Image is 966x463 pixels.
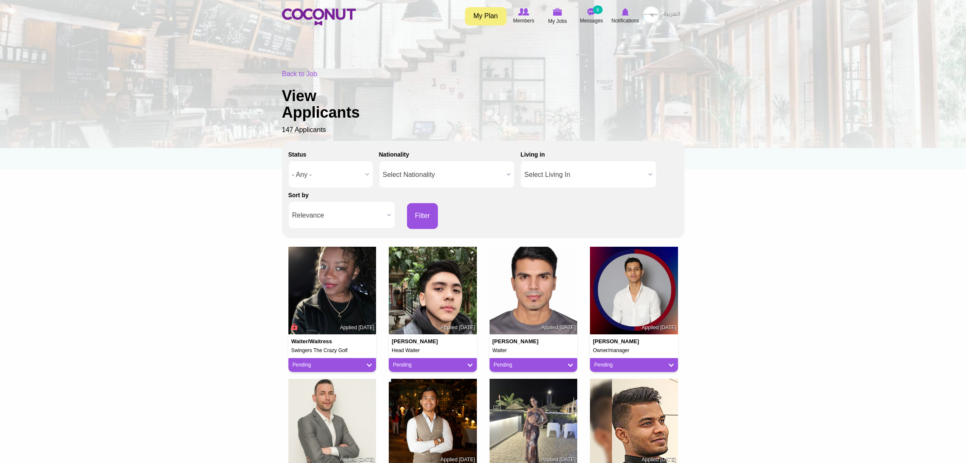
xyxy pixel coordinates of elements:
[575,6,609,26] a: Messages Messages 6
[622,8,629,16] img: Notifications
[593,348,675,353] h5: Owner/manager
[518,8,529,16] img: Browse Members
[593,6,602,14] small: 6
[593,339,642,344] h4: [PERSON_NAME]
[587,8,596,16] img: Messages
[524,161,645,188] span: Select Living In
[580,17,603,25] span: Messages
[282,70,318,77] a: Back to Job
[288,247,376,335] img: Perpetua Tafirenyika's picture
[594,361,674,369] a: Pending
[520,150,545,159] label: Living in
[392,348,474,353] h5: Head Waiter
[288,191,309,199] label: Sort by
[493,339,542,344] h4: [PERSON_NAME]
[282,88,388,121] h1: View Applicants
[493,348,575,353] h5: Waiter
[490,247,578,335] img: Adil Shah's picture
[292,161,362,188] span: - Any -
[494,361,573,369] a: Pending
[290,322,298,331] span: Connect to Unlock the Profile
[291,339,340,344] h4: Waiter/Waitress
[282,8,356,25] img: Home
[590,247,678,335] img: younes ouagari's picture
[465,7,507,25] a: My Plan
[379,150,410,159] label: Nationality
[541,6,575,26] a: My Jobs My Jobs
[291,348,374,353] h5: Swingers The Crazy Golf
[293,361,372,369] a: Pending
[407,203,438,229] button: Filter
[389,247,477,335] img: Mark James So's picture
[292,202,384,229] span: Relevance
[513,17,534,25] span: Members
[548,17,567,25] span: My Jobs
[393,361,473,369] a: Pending
[282,69,684,135] div: 147 Applicants
[288,150,307,159] label: Status
[507,6,541,26] a: Browse Members Members
[392,339,441,344] h4: [PERSON_NAME]
[609,6,642,26] a: Notifications Notifications
[612,17,639,25] span: Notifications
[659,6,684,23] a: العربية
[383,161,504,188] span: Select Nationality
[553,8,562,16] img: My Jobs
